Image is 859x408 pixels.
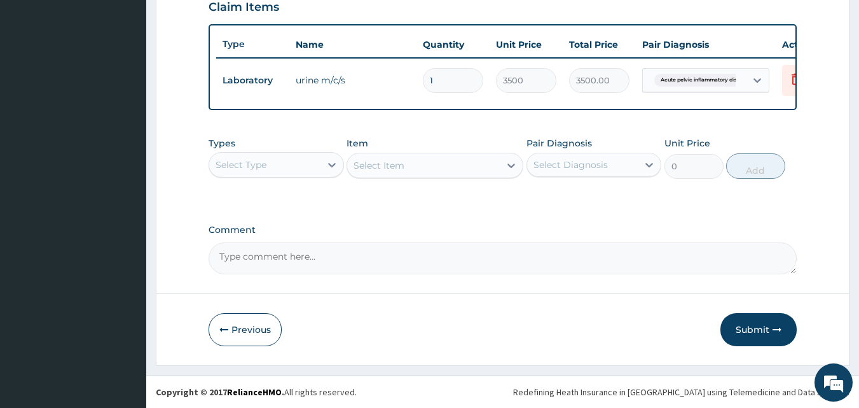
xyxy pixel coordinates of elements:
th: Quantity [416,32,490,57]
td: Laboratory [216,69,289,92]
textarea: Type your message and hit 'Enter' [6,272,242,317]
div: Select Type [216,158,266,171]
span: Acute pelvic inflammatory dise... [654,74,750,87]
div: Select Diagnosis [533,158,608,171]
th: Name [289,32,416,57]
h3: Claim Items [209,1,279,15]
div: Chat with us now [66,71,214,88]
th: Total Price [563,32,636,57]
a: RelianceHMO [227,386,282,398]
div: Redefining Heath Insurance in [GEOGRAPHIC_DATA] using Telemedicine and Data Science! [513,386,849,398]
label: Unit Price [664,137,710,150]
th: Unit Price [490,32,563,57]
span: We're online! [74,123,175,251]
button: Previous [209,313,282,346]
label: Comment [209,225,797,236]
th: Actions [776,32,839,57]
th: Pair Diagnosis [636,32,776,57]
th: Type [216,32,289,56]
button: Add [726,153,785,179]
footer: All rights reserved. [146,376,859,408]
label: Types [209,138,235,149]
strong: Copyright © 2017 . [156,386,284,398]
label: Item [347,137,368,150]
label: Pair Diagnosis [526,137,592,150]
button: Submit [720,313,797,346]
img: d_794563401_company_1708531726252_794563401 [24,64,52,95]
td: urine m/c/s [289,67,416,93]
div: Minimize live chat window [209,6,239,37]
